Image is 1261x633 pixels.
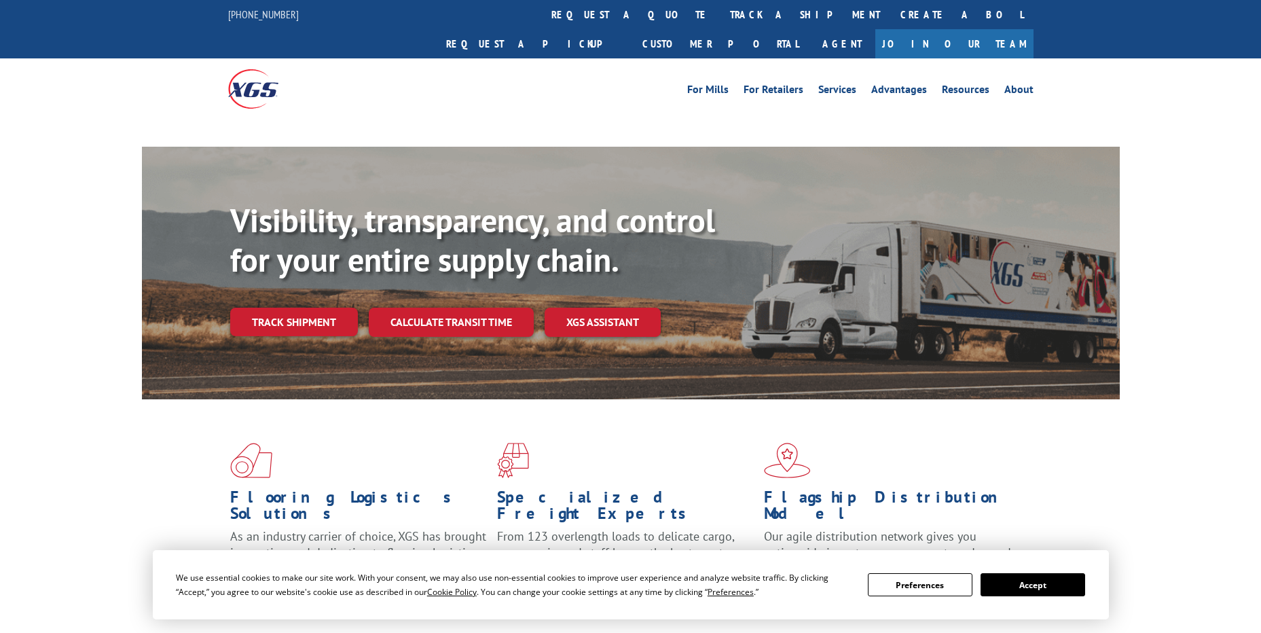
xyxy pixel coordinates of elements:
a: About [1004,84,1034,99]
h1: Flagship Distribution Model [764,489,1021,528]
span: As an industry carrier of choice, XGS has brought innovation and dedication to flooring logistics... [230,528,486,577]
span: Our agile distribution network gives you nationwide inventory management on demand. [764,528,1014,560]
div: We use essential cookies to make our site work. With your consent, we may also use non-essential ... [176,571,852,599]
img: xgs-icon-flagship-distribution-model-red [764,443,811,478]
a: For Mills [687,84,729,99]
div: Cookie Consent Prompt [153,550,1109,619]
a: Calculate transit time [369,308,534,337]
span: Preferences [708,586,754,598]
span: Cookie Policy [427,586,477,598]
a: Agent [809,29,875,58]
a: Resources [942,84,989,99]
h1: Flooring Logistics Solutions [230,489,487,528]
h1: Specialized Freight Experts [497,489,754,528]
a: Track shipment [230,308,358,336]
img: xgs-icon-focused-on-flooring-red [497,443,529,478]
a: Join Our Team [875,29,1034,58]
b: Visibility, transparency, and control for your entire supply chain. [230,199,715,281]
button: Accept [981,573,1085,596]
p: From 123 overlength loads to delicate cargo, our experienced staff knows the best way to move you... [497,528,754,589]
a: Request a pickup [436,29,632,58]
a: [PHONE_NUMBER] [228,7,299,21]
a: Customer Portal [632,29,809,58]
a: Services [818,84,856,99]
img: xgs-icon-total-supply-chain-intelligence-red [230,443,272,478]
a: XGS ASSISTANT [545,308,661,337]
button: Preferences [868,573,972,596]
a: For Retailers [744,84,803,99]
a: Advantages [871,84,927,99]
